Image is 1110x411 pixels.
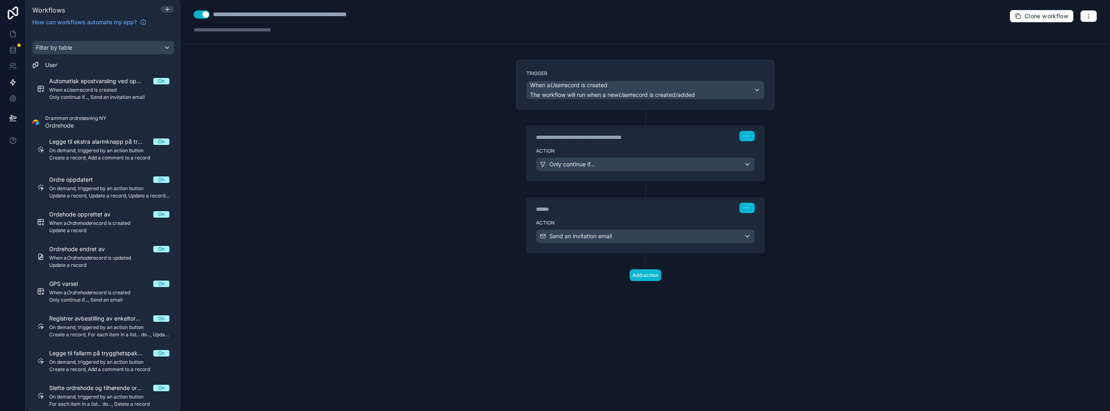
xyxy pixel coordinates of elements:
span: How can workflows automate my app? [32,18,137,26]
span: When a record is created [530,81,607,89]
label: Action [536,220,755,226]
button: Add action [630,269,661,281]
label: Action [536,148,755,154]
label: Trigger [526,70,764,77]
button: When aUserrecord is createdThe workflow will run when a newUserrecord is created/added [526,81,764,99]
button: Send an invitation email [536,229,755,243]
button: Only continue if... [536,157,755,171]
span: Only continue if... [549,160,595,168]
button: Clone workflow [1010,10,1074,23]
a: How can workflows automate my app? [29,18,150,26]
em: User [618,91,630,98]
span: Clone workflow [1024,13,1068,20]
span: Send an invitation email [549,232,612,240]
em: User [550,82,562,88]
span: The workflow will run when a new record is created/added [530,91,695,98]
span: Workflows [32,6,65,14]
